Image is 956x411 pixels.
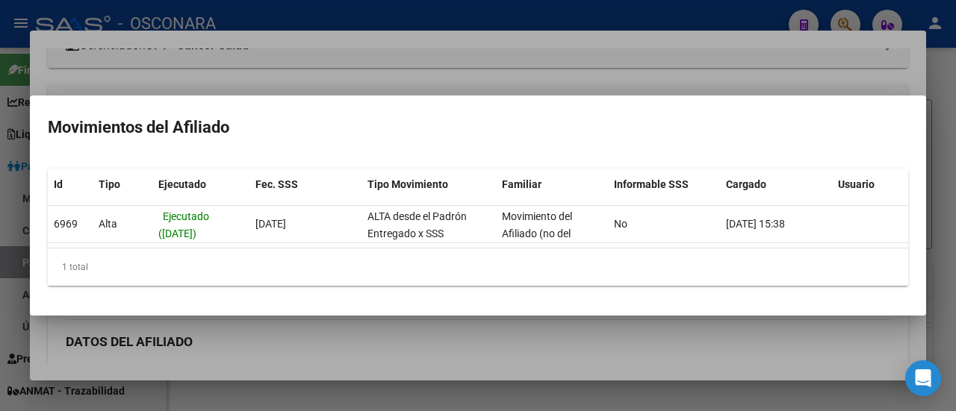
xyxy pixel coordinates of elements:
span: 6969 [54,218,78,230]
span: Id [54,178,63,190]
span: ALTA desde el Padrón Entregado x SSS [367,210,467,239]
span: [DATE] 15:38 [726,218,785,230]
div: 1 total [48,248,908,286]
datatable-header-cell: Tipo Movimiento [361,169,496,201]
span: Fec. SSS [255,178,298,190]
span: Ejecutado [158,178,206,190]
span: Alta [99,218,117,230]
datatable-header-cell: Tipo [93,169,152,201]
datatable-header-cell: Informable SSS [608,169,720,201]
datatable-header-cell: Usuario [832,169,944,201]
span: Movimiento del Afiliado (no del grupo) [502,210,572,257]
datatable-header-cell: Id [48,169,93,201]
datatable-header-cell: Cargado [720,169,832,201]
span: [DATE] [255,218,286,230]
datatable-header-cell: Ejecutado [152,169,249,201]
div: Open Intercom Messenger [905,360,941,396]
datatable-header-cell: Familiar [496,169,608,201]
datatable-header-cell: Fec. SSS [249,169,361,201]
span: Ejecutado ([DATE]) [158,210,209,239]
span: Familiar [502,178,541,190]
span: Usuario [838,178,875,190]
span: Tipo [99,178,120,190]
span: Cargado [726,178,766,190]
h2: Movimientos del Afiliado [48,113,908,142]
span: Tipo Movimiento [367,178,448,190]
span: Informable SSS [614,178,689,190]
span: No [614,218,627,230]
